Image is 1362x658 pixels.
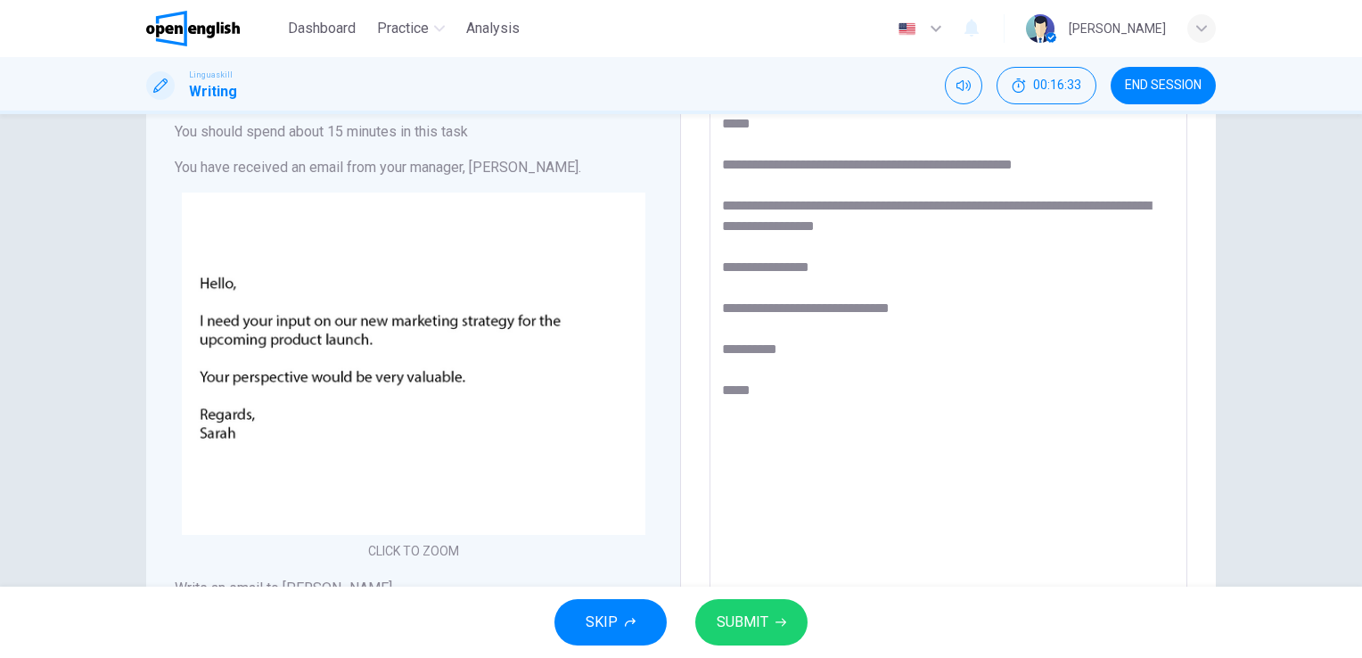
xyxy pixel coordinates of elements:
[896,22,918,36] img: en
[1111,67,1216,104] button: END SESSION
[175,121,652,143] h6: You should spend about 15 minutes in this task
[466,18,520,39] span: Analysis
[945,67,982,104] div: Mute
[189,69,233,81] span: Linguaskill
[695,599,808,646] button: SUBMIT
[586,610,618,635] span: SKIP
[175,157,652,178] h6: You have received an email from your manager, [PERSON_NAME].
[146,11,281,46] a: OpenEnglish logo
[717,610,768,635] span: SUBMIT
[288,18,356,39] span: Dashboard
[997,67,1096,104] button: 00:16:33
[1125,78,1202,93] span: END SESSION
[997,67,1096,104] div: Hide
[1069,18,1166,39] div: [PERSON_NAME]
[377,18,429,39] span: Practice
[1026,14,1054,43] img: Profile picture
[281,12,363,45] button: Dashboard
[189,81,237,103] h1: Writing
[1033,78,1081,93] span: 00:16:33
[146,11,240,46] img: OpenEnglish logo
[370,12,452,45] button: Practice
[554,599,667,646] button: SKIP
[459,12,527,45] button: Analysis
